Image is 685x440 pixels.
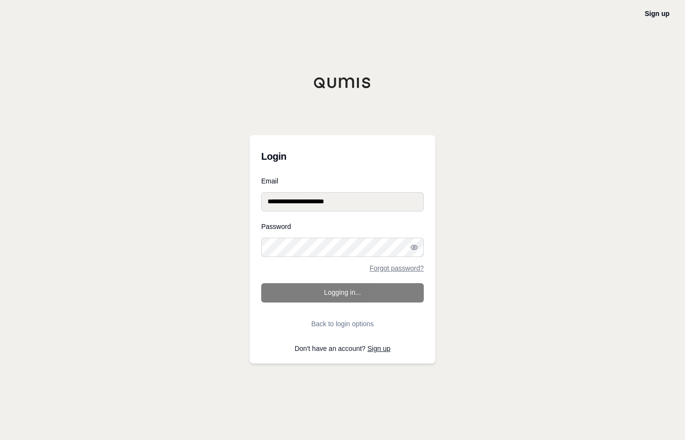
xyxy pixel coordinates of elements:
[645,10,670,17] a: Sign up
[261,314,424,334] button: Back to login options
[261,345,424,352] p: Don't have an account?
[368,345,390,352] a: Sign up
[313,77,372,89] img: Qumis
[261,223,424,230] label: Password
[261,178,424,184] label: Email
[261,147,424,166] h3: Login
[370,265,424,272] a: Forgot password?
